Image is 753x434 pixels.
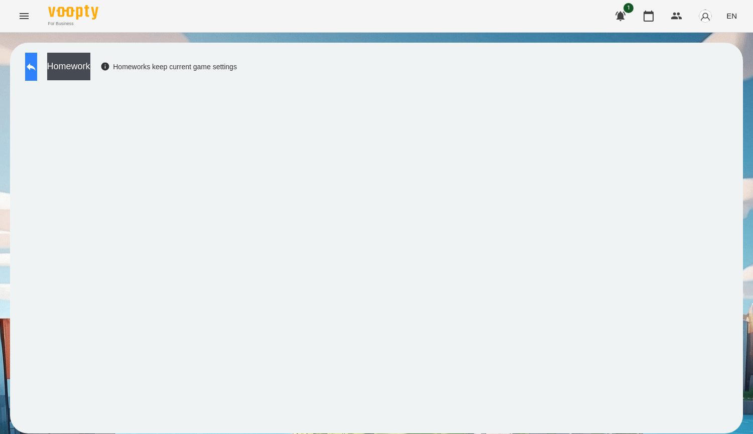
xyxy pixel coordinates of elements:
button: EN [722,7,741,25]
img: Voopty Logo [48,5,98,20]
button: Menu [12,4,36,28]
span: EN [726,11,737,21]
span: 1 [623,3,634,13]
span: For Business [48,21,98,27]
div: Homeworks keep current game settings [100,62,237,72]
button: Homework [47,53,90,80]
img: avatar_s.png [698,9,712,23]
